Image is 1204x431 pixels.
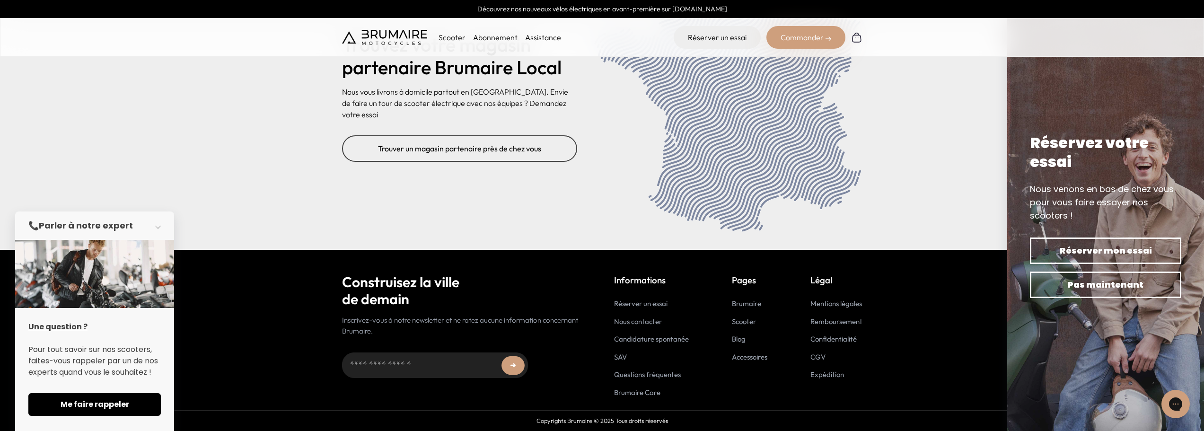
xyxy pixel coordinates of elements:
[342,315,590,336] p: Inscrivez-vous à notre newsletter et ne ratez aucune information concernant Brumaire.
[732,299,761,308] a: Brumaire
[342,33,577,79] h2: Trouvez votre magasin partenaire Brumaire Local
[810,317,862,326] a: Remboursement
[342,273,590,308] h2: Construisez la ville de demain
[674,26,761,49] a: Réserver un essai
[732,334,746,343] a: Blog
[614,334,689,343] a: Candidature spontanée
[614,388,660,397] a: Brumaire Care
[810,299,862,308] a: Mentions légales
[525,33,561,42] a: Assistance
[342,30,427,45] img: Brumaire Motocycles
[342,352,528,378] input: Adresse email...
[810,370,844,379] a: Expédition
[766,26,845,49] div: Commander
[614,370,681,379] a: Questions fréquentes
[810,334,857,343] a: Confidentialité
[810,273,862,287] p: Légal
[614,317,662,326] a: Nous contacter
[614,299,668,308] a: Réserver un essai
[614,352,627,361] a: SAV
[826,36,831,42] img: right-arrow-2.png
[732,317,756,326] a: Scooter
[732,273,767,287] p: Pages
[473,33,518,42] a: Abonnement
[439,32,466,43] p: Scooter
[60,416,1144,425] p: Copyrights Brumaire © 2025 Tous droits réservés
[342,135,577,162] a: Trouver un magasin partenaire près de chez vous
[851,32,862,43] img: Panier
[1157,387,1195,422] iframe: Gorgias live chat messenger
[501,356,525,375] button: ➜
[614,273,689,287] p: Informations
[810,352,826,361] a: CGV
[732,352,767,361] a: Accessoires
[342,86,577,120] p: Nous vous livrons à domicile partout en [GEOGRAPHIC_DATA]. Envie de faire un tour de scooter élec...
